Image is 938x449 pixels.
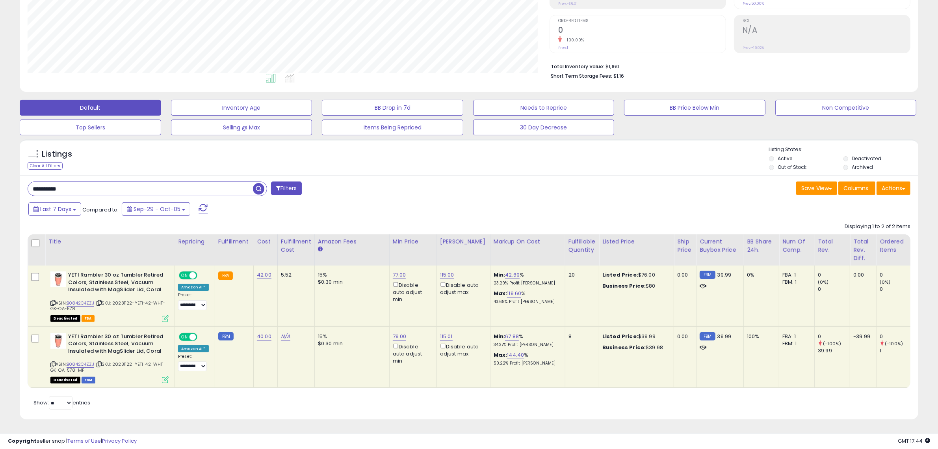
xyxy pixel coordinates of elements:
div: Preset: [178,292,209,310]
button: Default [20,100,161,116]
div: 15% [318,271,383,279]
a: 144.40 [507,351,524,359]
small: FBM [700,271,715,279]
span: Sep-29 - Oct-05 [134,205,180,213]
small: Prev: 1 [558,45,568,50]
div: 0.00 [853,271,870,279]
a: 42.69 [505,271,520,279]
div: Displaying 1 to 2 of 2 items [845,223,910,230]
label: Archived [852,164,873,170]
div: % [494,290,559,305]
a: 115.00 [440,271,454,279]
strong: Copyright [8,437,37,445]
a: 79.00 [393,333,407,340]
div: ASIN: [50,271,169,321]
small: (-100%) [885,340,903,347]
div: Title [48,238,171,246]
b: Min: [494,271,505,279]
b: YETI Rambler 30 oz Tumbler Retired Colors, Stainless Steel, Vacuum Insulated with MagSlider Lid, ... [68,333,164,357]
h5: Listings [42,149,72,160]
div: 39.99 [818,347,850,354]
div: $0.30 min [318,279,383,286]
button: Top Sellers [20,120,161,135]
div: % [494,271,559,286]
b: Max: [494,290,507,297]
b: Business Price: [602,282,646,290]
b: Min: [494,333,505,340]
small: Amazon Fees. [318,246,323,253]
div: 20 [568,271,593,279]
div: 0% [747,271,773,279]
span: 39.99 [717,271,732,279]
span: All listings that are unavailable for purchase on Amazon for any reason other than out-of-stock [50,377,80,384]
div: Total Rev. [818,238,847,254]
span: All listings that are unavailable for purchase on Amazon for any reason other than out-of-stock [50,315,80,322]
button: Selling @ Max [171,120,312,135]
button: Last 7 Days [28,202,81,216]
div: Preset: [178,354,209,372]
span: $1.16 [613,72,624,80]
div: Disable auto adjust min [393,342,431,365]
span: Columns [843,184,868,192]
span: FBM [82,377,96,384]
div: $39.99 [602,333,668,340]
div: Total Rev. Diff. [853,238,873,262]
div: Disable auto adjust max [440,342,484,357]
small: (-100%) [823,340,841,347]
b: Short Term Storage Fees: [551,73,612,79]
a: 115.01 [440,333,453,340]
button: Needs to Reprice [473,100,615,116]
span: Ordered Items [558,19,726,23]
div: Num of Comp. [782,238,811,254]
div: Min Price [393,238,433,246]
div: % [494,352,559,366]
div: Cost [257,238,274,246]
b: Listed Price: [602,271,638,279]
button: Sep-29 - Oct-05 [122,202,190,216]
small: FBM [218,332,234,340]
b: YETI Rambler 30 oz Tumbler Retired Colors, Stainless Steel, Vacuum Insulated with MagSlider Lid, ... [68,271,164,296]
div: $80 [602,282,668,290]
a: B0842C4ZZJ [67,300,94,307]
div: Fulfillable Quantity [568,238,596,254]
div: $0.30 min [318,340,383,347]
img: 31sc0cocNjL._SL40_.jpg [50,271,66,287]
div: Amazon AI * [178,284,209,291]
p: Listing States: [769,146,918,153]
span: | SKU: 20231122-YETI-42-WHT-GK-OA-578 [50,300,165,312]
a: Privacy Policy [102,437,137,445]
span: 2025-10-13 17:44 GMT [898,437,930,445]
button: BB Drop in 7d [322,100,463,116]
div: 5.52 [281,271,308,279]
div: 100% [747,333,773,340]
div: 0 [818,271,850,279]
span: | SKU: 20231122-YETI-42-WHT-GK-OA-578-MF [50,361,165,373]
span: Show: entries [33,399,90,406]
div: 0 [880,271,912,279]
h2: N/A [743,26,910,36]
div: Repricing [178,238,212,246]
span: Last 7 Days [40,205,71,213]
div: Ordered Items [880,238,908,254]
small: Prev: -15.02% [743,45,764,50]
div: Disable auto adjust max [440,281,484,296]
th: The percentage added to the cost of goods (COGS) that forms the calculator for Min & Max prices. [490,234,565,266]
small: (0%) [818,279,829,285]
span: ON [180,333,189,340]
span: FBA [82,315,95,322]
img: 31sc0cocNjL._SL40_.jpg [50,333,66,349]
span: Compared to: [82,206,119,213]
div: Fulfillment [218,238,250,246]
div: 0 [880,333,912,340]
small: Prev: -$6.01 [558,1,578,6]
div: $39.98 [602,344,668,351]
div: 0 [818,286,850,293]
div: $76.00 [602,271,668,279]
div: 1 [880,347,912,354]
div: 0.00 [677,271,690,279]
button: BB Price Below Min [624,100,765,116]
small: (0%) [880,279,891,285]
small: FBM [700,332,715,340]
label: Out of Stock [778,164,806,170]
a: 67.88 [505,333,519,340]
